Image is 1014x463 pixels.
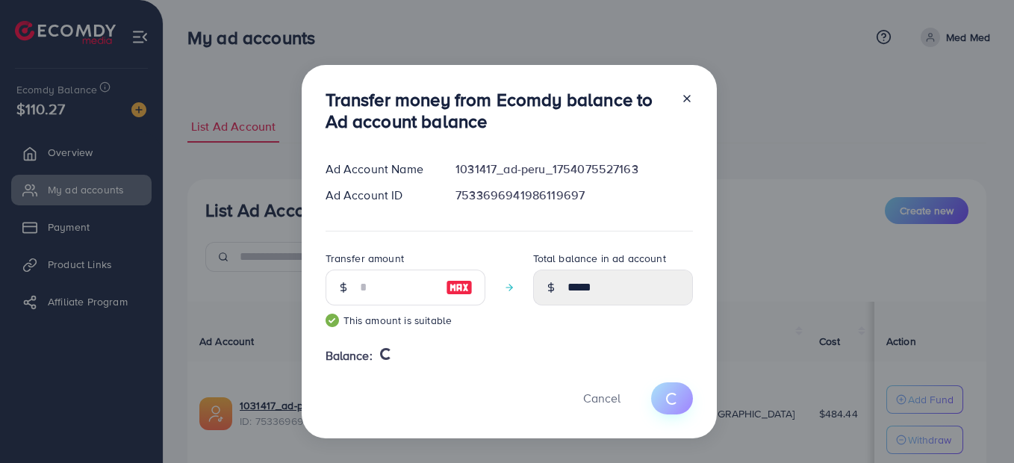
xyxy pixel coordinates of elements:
iframe: Chat [951,396,1003,452]
div: 7533696941986119697 [444,187,704,204]
button: Cancel [564,382,639,414]
small: This amount is suitable [326,313,485,328]
img: image [446,279,473,296]
div: Ad Account Name [314,161,444,178]
label: Transfer amount [326,251,404,266]
img: guide [326,314,339,327]
span: Balance: [326,347,373,364]
div: 1031417_ad-peru_1754075527163 [444,161,704,178]
div: Ad Account ID [314,187,444,204]
span: Cancel [583,390,620,406]
h3: Transfer money from Ecomdy balance to Ad account balance [326,89,669,132]
label: Total balance in ad account [533,251,666,266]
